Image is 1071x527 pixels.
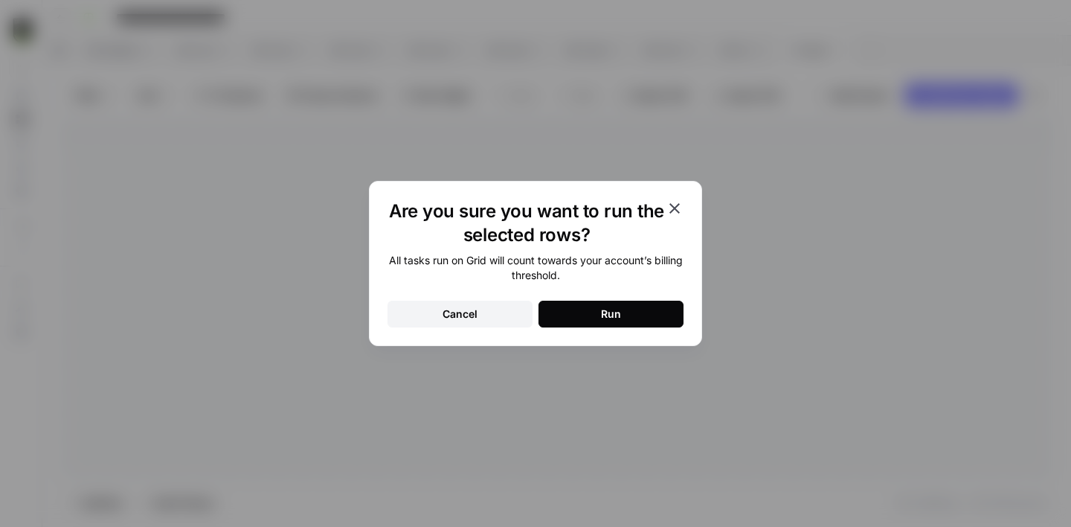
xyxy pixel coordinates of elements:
[601,307,621,322] div: Run
[538,301,684,328] button: Run
[387,253,684,283] div: All tasks run on Grid will count towards your account’s billing threshold.
[387,301,533,328] button: Cancel
[443,307,477,322] div: Cancel
[387,199,666,247] h1: Are you sure you want to run the selected rows?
